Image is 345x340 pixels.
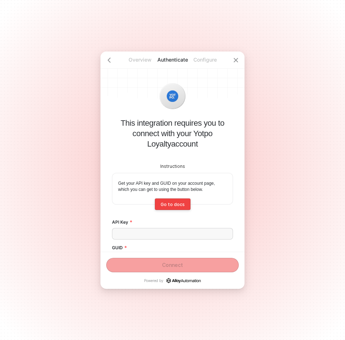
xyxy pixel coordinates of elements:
[167,90,178,102] img: icon
[112,228,233,240] input: API Key
[112,219,233,225] label: API Key
[106,258,239,272] button: Connect
[124,56,156,63] p: Overview
[155,198,191,210] a: Go to docs
[144,278,201,283] p: Powered by
[112,245,233,251] label: GUID
[161,202,185,207] div: Go to docs
[189,56,221,63] p: Configure
[156,56,189,63] p: Authenticate
[112,164,233,170] div: Instructions
[233,57,239,63] span: icon-close
[112,118,233,149] p: This integration requires you to connect with your Yotpo Loyalty account
[106,57,112,63] span: icon-arrow-left
[118,180,227,193] p: Get your API key and GUID on your account page, which you can get to using the button below.
[166,278,201,283] a: icon-success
